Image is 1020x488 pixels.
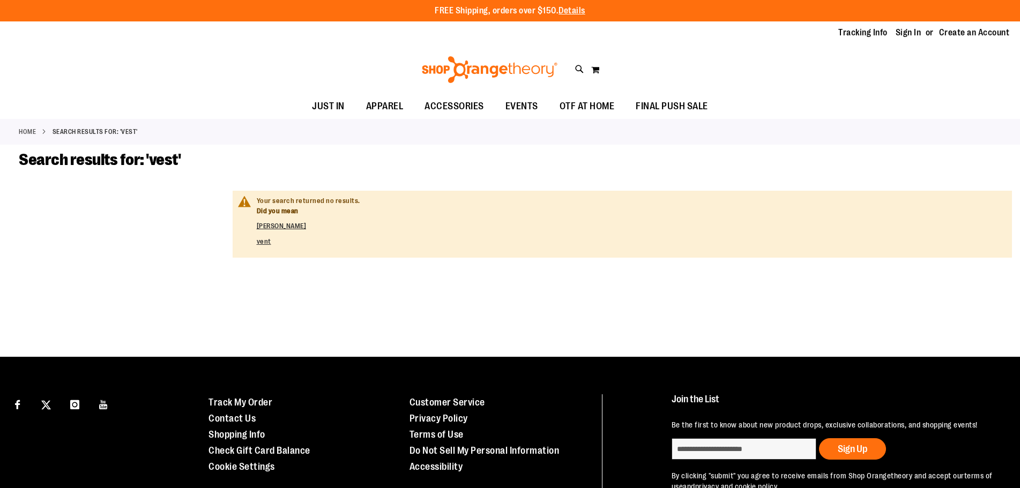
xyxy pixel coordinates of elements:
[636,94,708,118] span: FINAL PUSH SALE
[410,429,464,440] a: Terms of Use
[209,413,256,424] a: Contact Us
[672,419,995,430] p: Be the first to know about new product drops, exclusive collaborations, and shopping events!
[838,444,867,454] span: Sign Up
[559,6,585,16] a: Details
[257,222,307,230] a: [PERSON_NAME]
[257,196,1004,246] div: Your search returned no results.
[65,394,84,413] a: Visit our Instagram page
[209,445,310,456] a: Check Gift Card Balance
[435,5,585,17] p: FREE Shipping, orders over $150.
[625,94,719,119] a: FINAL PUSH SALE
[410,413,468,424] a: Privacy Policy
[37,394,56,413] a: Visit our X page
[560,94,615,118] span: OTF AT HOME
[819,438,886,460] button: Sign Up
[94,394,113,413] a: Visit our Youtube page
[366,94,404,118] span: APPAREL
[414,94,495,119] a: ACCESSORIES
[838,27,888,39] a: Tracking Info
[495,94,549,119] a: EVENTS
[53,127,138,137] strong: Search results for: 'vest'
[19,151,181,169] span: Search results for: 'vest'
[672,438,816,460] input: enter email
[425,94,484,118] span: ACCESSORIES
[505,94,538,118] span: EVENTS
[209,429,265,440] a: Shopping Info
[257,206,1004,216] dt: Did you mean
[355,94,414,119] a: APPAREL
[410,445,560,456] a: Do Not Sell My Personal Information
[301,94,355,119] a: JUST IN
[549,94,626,119] a: OTF AT HOME
[410,397,485,408] a: Customer Service
[939,27,1010,39] a: Create an Account
[8,394,27,413] a: Visit our Facebook page
[19,127,36,137] a: Home
[312,94,345,118] span: JUST IN
[209,397,272,408] a: Track My Order
[41,400,51,410] img: Twitter
[257,237,271,245] a: vent
[410,461,463,472] a: Accessibility
[209,461,275,472] a: Cookie Settings
[420,56,559,83] img: Shop Orangetheory
[672,394,995,414] h4: Join the List
[896,27,921,39] a: Sign In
